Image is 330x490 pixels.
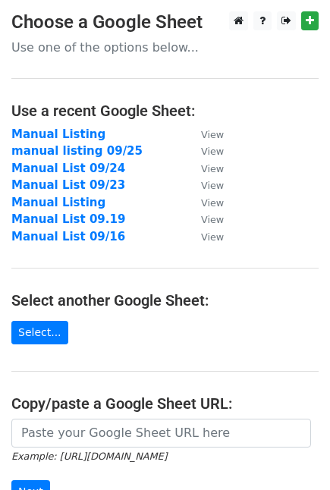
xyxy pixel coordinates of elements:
[11,291,319,309] h4: Select another Google Sheet:
[11,451,167,462] small: Example: [URL][DOMAIN_NAME]
[186,127,224,141] a: View
[11,127,105,141] a: Manual Listing
[11,212,125,226] a: Manual List 09.19
[11,144,143,158] a: manual listing 09/25
[201,197,224,209] small: View
[186,212,224,226] a: View
[201,214,224,225] small: View
[11,394,319,413] h4: Copy/paste a Google Sheet URL:
[186,196,224,209] a: View
[11,321,68,344] a: Select...
[201,146,224,157] small: View
[201,231,224,243] small: View
[11,178,125,192] a: Manual List 09/23
[186,178,224,192] a: View
[201,129,224,140] small: View
[11,162,125,175] a: Manual List 09/24
[11,196,105,209] a: Manual Listing
[201,180,224,191] small: View
[11,102,319,120] h4: Use a recent Google Sheet:
[186,144,224,158] a: View
[11,230,125,243] a: Manual List 09/16
[186,162,224,175] a: View
[11,11,319,33] h3: Choose a Google Sheet
[186,230,224,243] a: View
[201,163,224,174] small: View
[11,419,311,448] input: Paste your Google Sheet URL here
[11,39,319,55] p: Use one of the options below...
